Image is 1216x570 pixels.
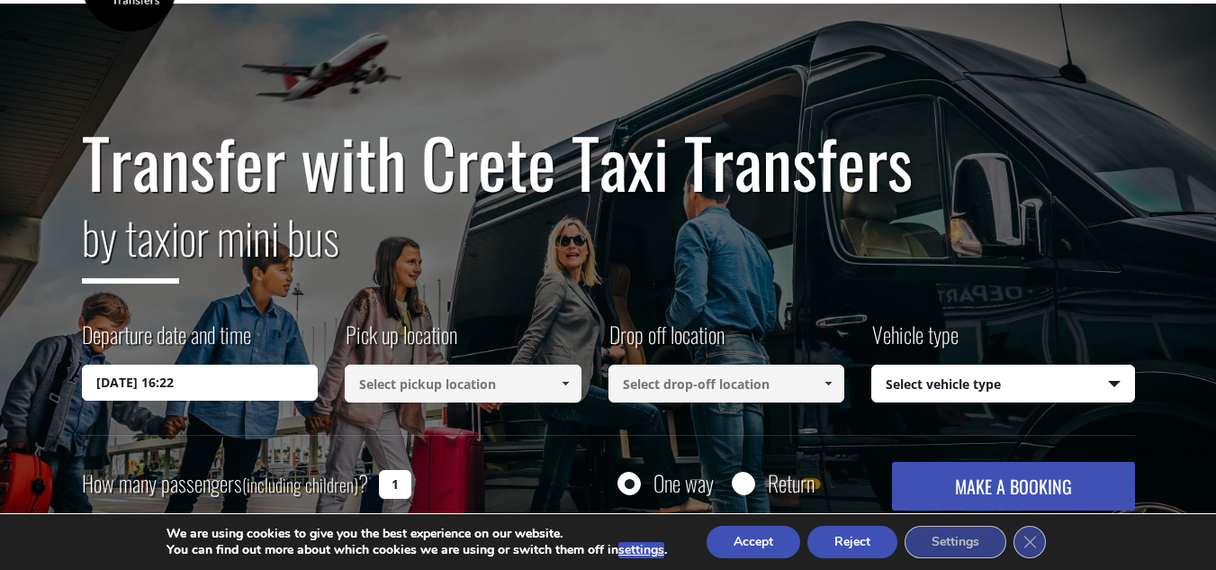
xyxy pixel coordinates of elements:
button: MAKE A BOOKING [892,462,1134,511]
button: Reject [807,526,897,558]
p: We are using cookies to give you the best experience on our website. [167,526,667,542]
h1: Transfer with Crete Taxi Transfers [82,124,1135,200]
span: by taxi [82,203,179,284]
button: Close GDPR Cookie Banner [1013,526,1046,558]
small: (including children) [242,471,358,498]
p: You can find out more about which cookies we are using or switch them off in . [167,542,667,558]
label: One way [653,472,714,494]
h2: or mini bus [82,200,1135,297]
label: Departure date and time [82,319,251,365]
label: Vehicle type [871,319,959,365]
span: Select vehicle type [872,366,1134,403]
input: Select drop-off location [608,365,845,403]
a: Show All Items [814,365,843,403]
label: How many passengers ? [82,462,368,506]
label: Pick up location [345,319,457,365]
input: Select pickup location [345,365,581,403]
label: Drop off location [608,319,725,365]
button: Settings [905,526,1006,558]
button: Accept [707,526,800,558]
button: settings [618,542,664,558]
label: Return [768,472,815,494]
a: Show All Items [550,365,580,403]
